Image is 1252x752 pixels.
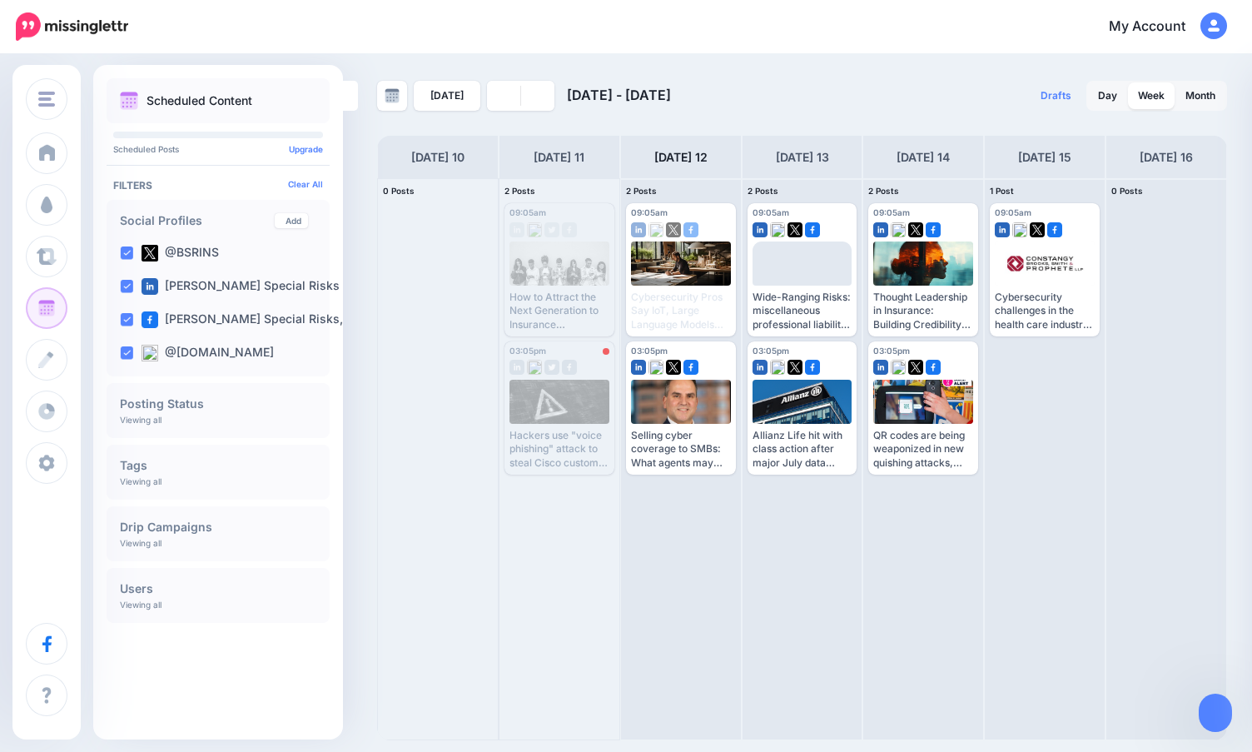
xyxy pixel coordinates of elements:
[990,186,1014,196] span: 1 Post
[908,360,923,375] img: twitter-square.png
[753,207,789,217] span: 09:05am
[787,360,802,375] img: twitter-square.png
[770,222,785,237] img: bluesky-square.png
[567,87,671,103] span: [DATE] - [DATE]
[1018,147,1071,167] h4: [DATE] 15
[1092,7,1227,47] a: My Account
[534,147,584,167] h4: [DATE] 11
[1047,222,1062,237] img: facebook-square.png
[1175,82,1225,109] a: Month
[509,222,524,237] img: linkedin-grey-square.png
[1031,81,1081,111] a: Drafts
[631,222,646,237] img: linkedin-square.png
[142,278,358,295] label: [PERSON_NAME] Special Risks (…
[527,360,542,375] img: bluesky-grey-square.png
[142,311,158,328] img: facebook-square.png
[926,222,941,237] img: facebook-square.png
[753,429,852,470] div: Allianz Life hit with class action after major July data breach [URL][DOMAIN_NAME]
[770,360,785,375] img: bluesky-square.png
[1128,82,1175,109] a: Week
[648,222,663,237] img: bluesky-square.png
[873,346,910,356] span: 03:05pm
[509,291,609,331] div: How to Attract the Next Generation to Insurance [URL][DOMAIN_NAME]
[805,360,820,375] img: facebook-square.png
[897,147,950,167] h4: [DATE] 14
[142,311,357,328] label: [PERSON_NAME] Special Risks, …
[120,521,316,533] h4: Drip Campaigns
[753,222,768,237] img: linkedin-square.png
[626,186,657,196] span: 2 Posts
[509,429,609,470] div: Hackers use "voice phishing" attack to steal Cisco customer personal info [URL][DOMAIN_NAME]
[631,207,668,217] span: 09:05am
[995,222,1010,237] img: linkedin-square.png
[631,346,668,356] span: 03:05pm
[805,222,820,237] img: facebook-square.png
[873,291,973,331] div: Thought Leadership in Insurance: Building Credibility Through Insights and Industry Commentary [U...
[120,583,316,595] h4: Users
[995,291,1095,331] div: Cybersecurity challenges in the health care industry: Legal, regulatory, and risk considerations ...
[873,207,910,217] span: 09:05am
[873,429,973,470] div: QR codes are being weaponized in new quishing attacks, and most people don’t realize – here's how...
[16,12,128,41] img: Missinglettr
[385,88,400,103] img: calendar-grey-darker.png
[504,186,535,196] span: 2 Posts
[289,144,323,154] a: Upgrade
[142,245,158,261] img: twitter-square.png
[120,215,275,227] h4: Social Profiles
[113,179,323,192] h4: Filters
[1041,91,1071,101] span: Drafts
[873,222,888,237] img: linkedin-square.png
[1088,82,1127,109] a: Day
[683,222,698,237] img: facebook-square.png
[383,186,415,196] span: 0 Posts
[753,291,852,331] div: Wide-Ranging Risks: miscellaneous professional liability [URL][DOMAIN_NAME]
[527,222,542,237] img: bluesky-grey-square.png
[666,222,681,237] img: twitter-square.png
[683,360,698,375] img: facebook-square.png
[666,360,681,375] img: twitter-square.png
[38,92,55,107] img: menu.png
[120,460,316,471] h4: Tags
[631,291,731,331] div: Cybersecurity Pros Say IoT, Large Language Models Are Risk Areas of Concern [URL][DOMAIN_NAME]
[926,360,941,375] img: facebook-square.png
[868,186,899,196] span: 2 Posts
[544,222,559,237] img: twitter-grey-square.png
[779,278,825,301] div: Loading
[654,147,708,167] h4: [DATE] 12
[142,245,219,261] label: @BSRINS
[509,207,546,217] span: 09:05am
[787,222,802,237] img: twitter-square.png
[631,360,646,375] img: linkedin-square.png
[753,346,789,356] span: 03:05pm
[562,360,577,375] img: facebook-grey-square.png
[120,600,161,610] p: Viewing all
[288,179,323,189] a: Clear All
[748,186,778,196] span: 2 Posts
[414,81,480,111] a: [DATE]
[1111,186,1143,196] span: 0 Posts
[113,145,323,153] p: Scheduled Posts
[275,213,308,228] a: Add
[120,415,161,425] p: Viewing all
[120,398,316,410] h4: Posting Status
[891,360,906,375] img: bluesky-square.png
[509,360,524,375] img: linkedin-grey-square.png
[120,92,138,110] img: calendar.png
[509,346,546,356] span: 03:05pm
[1140,147,1193,167] h4: [DATE] 16
[776,147,829,167] h4: [DATE] 13
[120,538,161,548] p: Viewing all
[908,222,923,237] img: twitter-square.png
[120,476,161,486] p: Viewing all
[411,147,465,167] h4: [DATE] 10
[142,345,158,361] img: bluesky-square.png
[873,360,888,375] img: linkedin-square.png
[544,360,559,375] img: twitter-grey-square.png
[648,360,663,375] img: bluesky-square.png
[891,222,906,237] img: bluesky-square.png
[142,345,274,361] label: @[DOMAIN_NAME]
[631,429,731,470] div: Selling cyber coverage to SMBs: What agents may miss [URL][DOMAIN_NAME]
[147,95,252,107] p: Scheduled Content
[995,207,1031,217] span: 09:05am
[1030,222,1045,237] img: twitter-square.png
